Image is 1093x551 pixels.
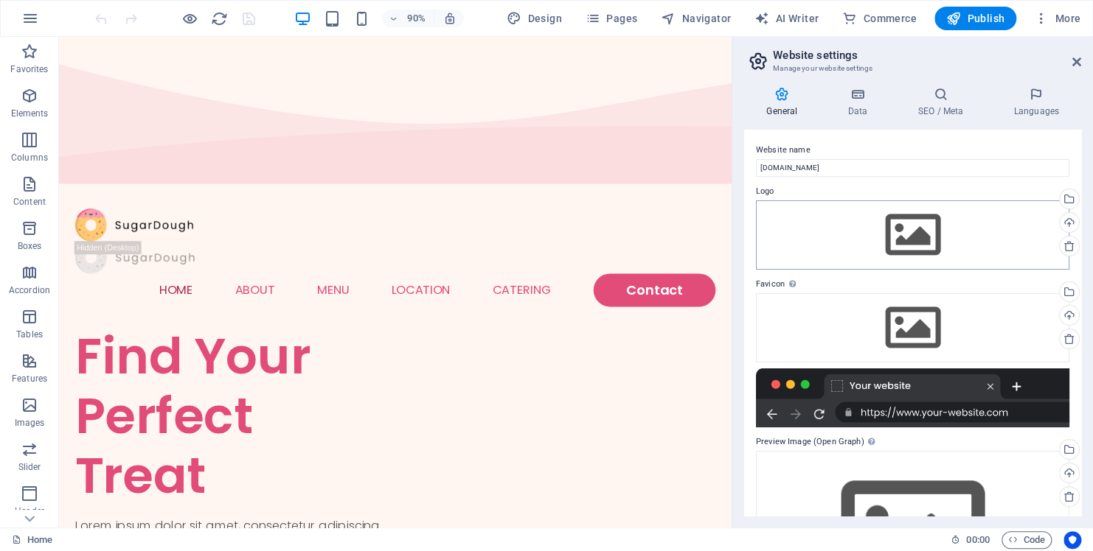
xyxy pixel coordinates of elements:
p: Header [15,505,44,517]
p: Favorites [10,63,48,75]
span: AI Writer [754,11,819,26]
h6: 90% [404,10,428,27]
button: Navigator [655,7,737,30]
label: Website name [756,141,1069,159]
button: Pages [580,7,643,30]
a: Click to cancel selection. Double-click to open Pages [12,531,52,549]
button: reload [210,10,228,27]
button: AI Writer [749,7,825,30]
i: Reload page [211,10,228,27]
p: Columns [11,152,48,164]
p: Boxes [18,240,42,252]
button: 90% [382,10,434,27]
label: Preview Image (Open Graph) [756,433,1069,451]
p: Tables [16,329,43,340]
span: Navigator [661,11,731,26]
label: Logo [756,183,1069,200]
p: Content [13,196,46,208]
p: Accordion [9,284,50,296]
h6: Session time [951,531,990,549]
button: Publish [934,7,1016,30]
span: Commerce [842,11,917,26]
p: Images [15,417,45,429]
div: Select files from the file manager, stock photos, or upload file(s) [756,200,1069,270]
h4: General [744,87,825,118]
span: Code [1008,531,1045,549]
span: Publish [946,11,1004,26]
button: Commerce [836,7,923,30]
div: Select files from the file manager, stock photos, or upload file(s) [756,293,1069,362]
p: Slider [18,461,41,473]
span: 00 00 [966,531,989,549]
button: Design [501,7,568,30]
input: Name... [756,159,1069,177]
button: Click here to leave preview mode and continue editing [181,10,198,27]
button: Code [1002,531,1052,549]
h4: Data [825,87,895,118]
div: Design (Ctrl+Alt+Y) [501,7,568,30]
span: More [1034,11,1080,26]
span: Pages [586,11,637,26]
button: More [1028,7,1086,30]
span: : [976,534,979,545]
h4: Languages [991,87,1081,118]
button: Usercentrics [1063,531,1081,549]
p: Elements [11,108,49,119]
p: Features [12,373,47,385]
h4: SEO / Meta [895,87,991,118]
h3: Manage your website settings [773,62,1052,75]
label: Favicon [756,275,1069,293]
h2: Website settings [773,49,1081,62]
span: Design [507,11,562,26]
i: On resize automatically adjust zoom level to fit chosen device. [443,12,456,25]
